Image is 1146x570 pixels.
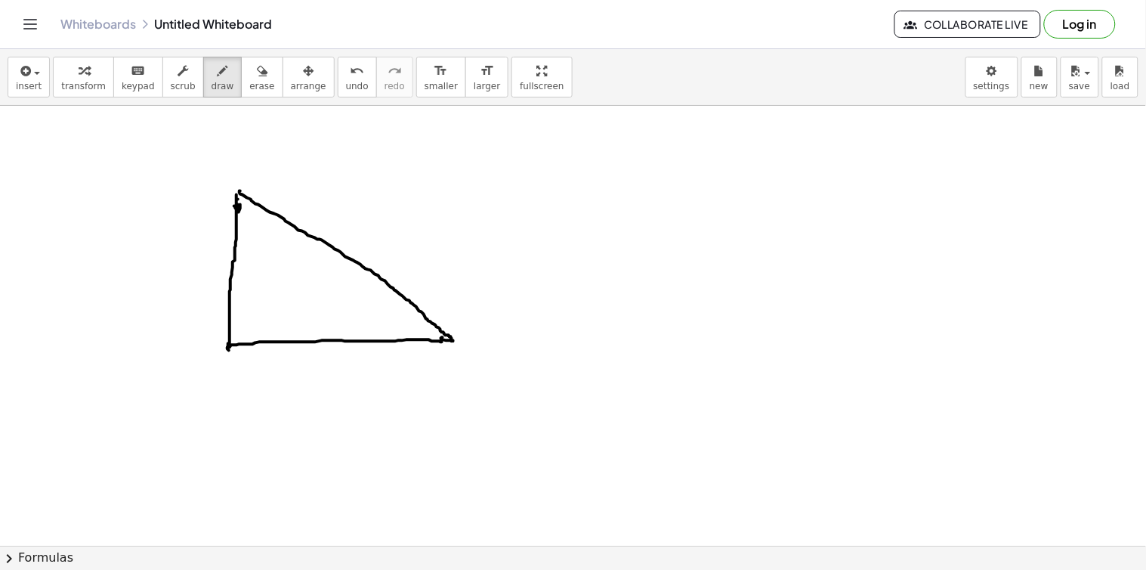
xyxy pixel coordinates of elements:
[1061,57,1099,98] button: save
[480,62,494,80] i: format_size
[113,57,163,98] button: keyboardkeypad
[974,81,1010,91] span: settings
[1030,81,1049,91] span: new
[241,57,283,98] button: erase
[1044,10,1116,39] button: Log in
[16,81,42,91] span: insert
[434,62,448,80] i: format_size
[283,57,335,98] button: arrange
[122,81,155,91] span: keypad
[171,81,196,91] span: scrub
[162,57,204,98] button: scrub
[53,57,114,98] button: transform
[212,81,234,91] span: draw
[425,81,458,91] span: smaller
[474,81,500,91] span: larger
[465,57,508,98] button: format_sizelarger
[520,81,564,91] span: fullscreen
[965,57,1018,98] button: settings
[1110,81,1130,91] span: load
[388,62,402,80] i: redo
[291,81,326,91] span: arrange
[907,17,1028,31] span: Collaborate Live
[1102,57,1138,98] button: load
[8,57,50,98] button: insert
[61,81,106,91] span: transform
[203,57,242,98] button: draw
[894,11,1041,38] button: Collaborate Live
[338,57,377,98] button: undoundo
[249,81,274,91] span: erase
[511,57,572,98] button: fullscreen
[18,12,42,36] button: Toggle navigation
[60,17,136,32] a: Whiteboards
[385,81,405,91] span: redo
[376,57,413,98] button: redoredo
[416,57,466,98] button: format_sizesmaller
[131,62,145,80] i: keyboard
[346,81,369,91] span: undo
[1021,57,1058,98] button: new
[1069,81,1090,91] span: save
[350,62,364,80] i: undo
